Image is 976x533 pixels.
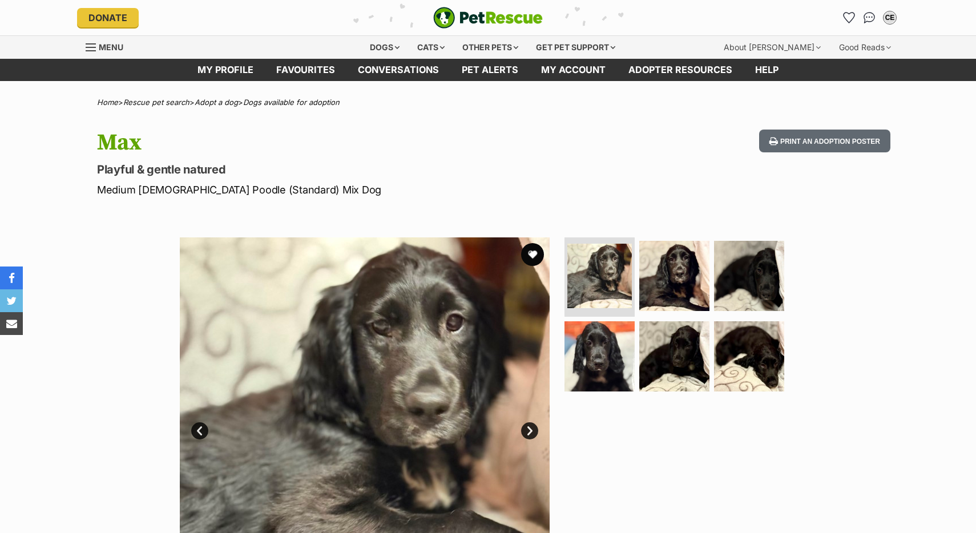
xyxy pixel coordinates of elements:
[97,161,580,177] p: Playful & gentle natured
[521,422,538,439] a: Next
[362,36,408,59] div: Dogs
[97,182,580,197] p: Medium [DEMOGRAPHIC_DATA] Poodle (Standard) Mix Dog
[243,98,340,107] a: Dogs available for adoption
[564,321,635,391] img: Photo of Max
[714,321,784,391] img: Photo of Max
[744,59,790,81] a: Help
[433,7,543,29] img: logo-e224e6f780fb5917bec1dbf3a21bbac754714ae5b6737aabdf751b685950b380.svg
[840,9,858,27] a: Favourites
[617,59,744,81] a: Adopter resources
[714,241,784,311] img: Photo of Max
[530,59,617,81] a: My account
[716,36,829,59] div: About [PERSON_NAME]
[831,36,899,59] div: Good Reads
[881,9,899,27] button: My account
[99,42,123,52] span: Menu
[68,98,908,107] div: > > >
[864,12,876,23] img: chat-41dd97257d64d25036548639549fe6c8038ab92f7586957e7f3b1b290dea8141.svg
[884,12,896,23] div: CE
[639,321,709,391] img: Photo of Max
[346,59,450,81] a: conversations
[265,59,346,81] a: Favourites
[567,244,632,308] img: Photo of Max
[97,98,118,107] a: Home
[521,243,544,266] button: favourite
[450,59,530,81] a: Pet alerts
[433,7,543,29] a: PetRescue
[840,9,899,27] ul: Account quick links
[860,9,878,27] a: Conversations
[186,59,265,81] a: My profile
[191,422,208,439] a: Prev
[528,36,623,59] div: Get pet support
[77,8,139,27] a: Donate
[123,98,189,107] a: Rescue pet search
[86,36,131,56] a: Menu
[195,98,238,107] a: Adopt a dog
[759,130,890,153] button: Print an adoption poster
[97,130,580,156] h1: Max
[409,36,453,59] div: Cats
[639,241,709,311] img: Photo of Max
[454,36,526,59] div: Other pets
